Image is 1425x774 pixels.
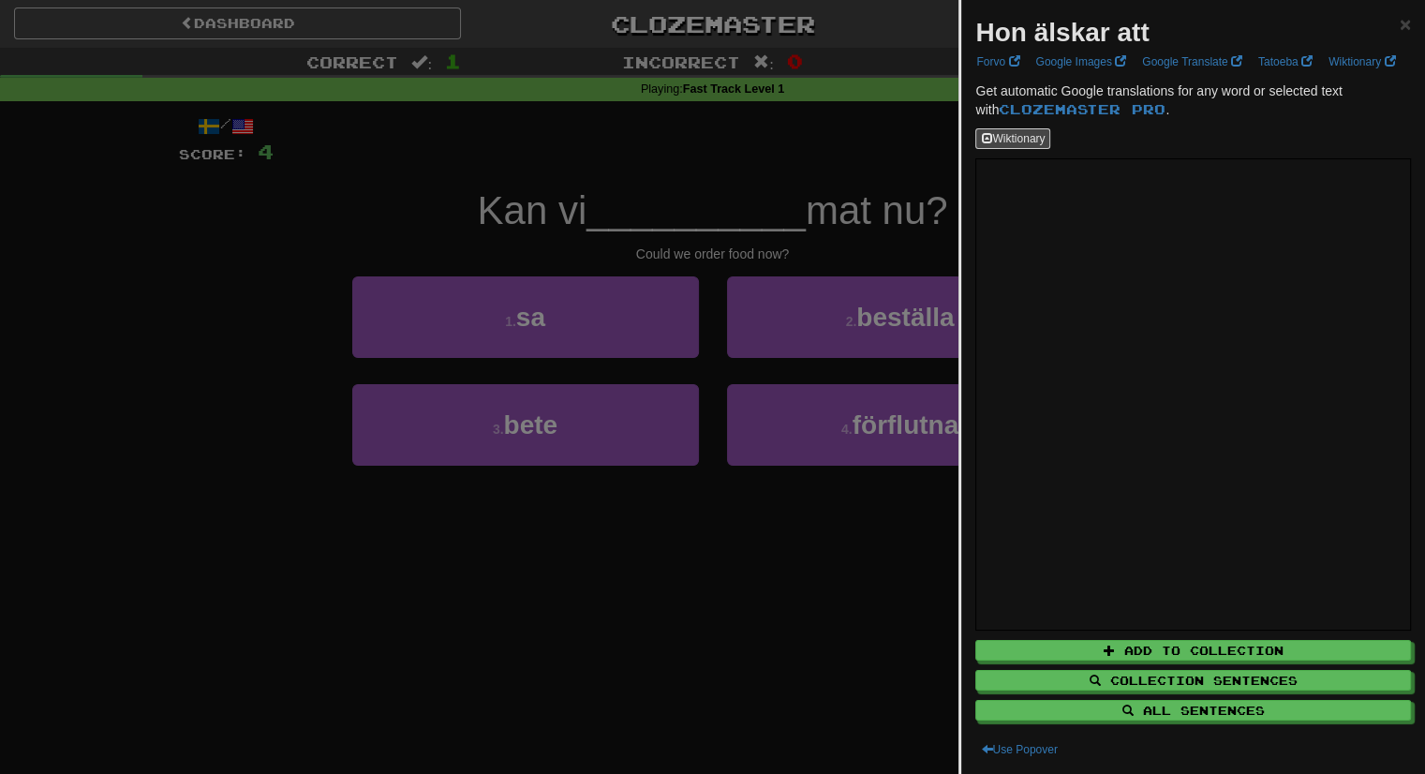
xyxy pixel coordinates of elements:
[975,700,1411,721] button: All Sentences
[1253,52,1318,72] a: Tatoeba
[1323,52,1401,72] a: Wiktionary
[1400,14,1411,34] button: Close
[971,52,1025,72] a: Forvo
[975,640,1411,661] button: Add to Collection
[1400,13,1411,35] span: ×
[1136,52,1248,72] a: Google Translate
[975,128,1050,149] button: Wiktionary
[1030,52,1132,72] a: Google Images
[975,82,1411,119] p: Get automatic Google translations for any word or selected text with .
[975,739,1062,760] button: Use Popover
[975,18,1149,47] strong: Hon älskar att
[999,101,1165,117] a: Clozemaster Pro
[975,670,1411,691] button: Collection Sentences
